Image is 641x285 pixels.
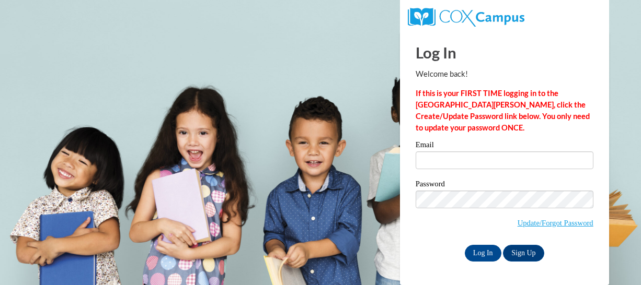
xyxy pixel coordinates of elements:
[408,8,524,27] img: COX Campus
[416,141,593,151] label: Email
[408,12,524,21] a: COX Campus
[465,245,501,262] input: Log In
[518,219,593,227] a: Update/Forgot Password
[503,245,544,262] a: Sign Up
[416,68,593,80] p: Welcome back!
[416,180,593,191] label: Password
[416,42,593,63] h1: Log In
[416,89,590,132] strong: If this is your FIRST TIME logging in to the [GEOGRAPHIC_DATA][PERSON_NAME], click the Create/Upd...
